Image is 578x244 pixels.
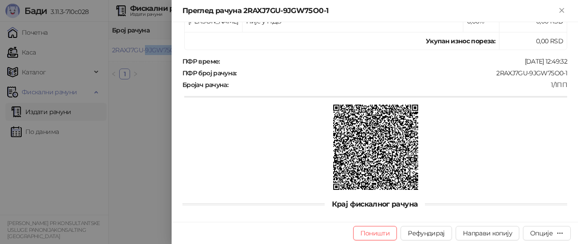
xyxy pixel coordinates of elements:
strong: Укупан износ пореза: [426,37,495,45]
div: Опције [530,229,553,237]
div: 1/1ПП [229,81,568,89]
div: 2RAXJ7GU-9JGW75O0-1 [238,69,568,77]
strong: ПФР број рачуна : [182,69,237,77]
td: 0,00 RSD [499,32,567,50]
div: Преглед рачуна 2RAXJ7GU-9JGW75O0-1 [182,5,556,16]
button: Close [556,5,567,16]
span: Крај фискалног рачуна [325,200,425,208]
button: Поништи [353,226,397,240]
button: Направи копију [456,226,519,240]
strong: Бројач рачуна : [182,81,228,89]
button: Опције [523,226,571,240]
strong: ПФР време : [182,57,220,65]
span: Направи копију [463,229,512,237]
div: [DATE] 12:49:32 [221,57,568,65]
button: Рефундирај [401,226,452,240]
img: QR код [333,105,419,190]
